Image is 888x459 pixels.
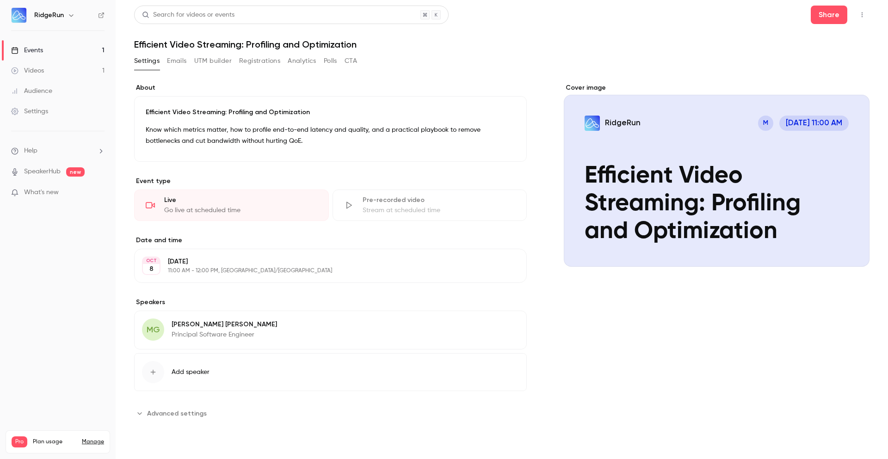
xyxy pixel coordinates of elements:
div: LiveGo live at scheduled time [134,190,329,221]
label: Date and time [134,236,527,245]
button: Share [811,6,847,24]
p: [PERSON_NAME] [PERSON_NAME] [172,320,277,329]
span: MG [147,324,160,336]
button: Advanced settings [134,406,212,421]
a: SpeakerHub [24,167,61,177]
button: Analytics [288,54,316,68]
div: Pre-recorded video [363,196,516,205]
div: MG[PERSON_NAME] [PERSON_NAME]Principal Software Engineer [134,311,527,349]
span: new [66,167,85,177]
img: RidgeRun [12,8,26,23]
span: Advanced settings [147,409,207,418]
h1: Efficient Video Streaming: Profiling and Optimization [134,39,869,50]
div: Stream at scheduled time [363,206,516,215]
button: Polls [324,54,337,68]
button: CTA [345,54,357,68]
div: Live [164,196,317,205]
div: OCT [143,257,160,264]
div: Go live at scheduled time [164,206,317,215]
button: UTM builder [194,54,232,68]
label: Speakers [134,298,527,307]
span: Help [24,146,37,156]
div: Audience [11,86,52,96]
li: help-dropdown-opener [11,146,105,156]
a: Manage [82,438,104,446]
h6: RidgeRun [34,11,64,20]
p: Event type [134,177,527,186]
button: Settings [134,54,160,68]
div: Events [11,46,43,55]
div: Videos [11,66,44,75]
span: What's new [24,188,59,197]
button: Emails [167,54,186,68]
p: 8 [149,264,154,274]
label: About [134,83,527,92]
button: Registrations [239,54,280,68]
span: Add speaker [172,367,210,377]
p: Efficient Video Streaming: Profiling and Optimization [146,108,515,117]
section: Advanced settings [134,406,527,421]
span: Pro [12,436,27,447]
div: Pre-recorded videoStream at scheduled time [333,190,527,221]
label: Cover image [564,83,869,92]
p: Know which metrics matter, how to profile end-to-end latency and quality, and a practical playboo... [146,124,515,147]
p: [DATE] [168,257,478,266]
p: Principal Software Engineer [172,330,277,339]
p: 11:00 AM - 12:00 PM, [GEOGRAPHIC_DATA]/[GEOGRAPHIC_DATA] [168,267,478,275]
span: Plan usage [33,438,76,446]
div: Search for videos or events [142,10,234,20]
section: Cover image [564,83,869,267]
button: Add speaker [134,353,527,391]
div: Settings [11,107,48,116]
